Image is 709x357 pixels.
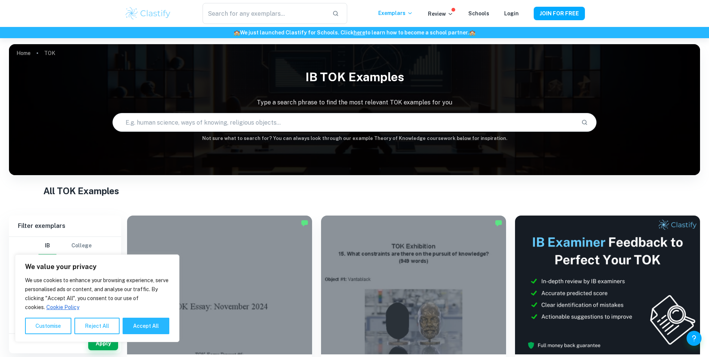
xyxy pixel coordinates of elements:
p: Exemplars [378,9,413,17]
input: Search for any exemplars... [203,3,326,24]
button: Help and Feedback [687,331,702,346]
h6: Filter exemplars [9,216,121,237]
input: E.g. human science, ways of knowing, religious objects... [113,112,575,133]
div: Filter type choice [38,237,92,255]
h1: All TOK Examples [43,184,665,198]
a: Cookie Policy [46,304,80,311]
img: Marked [301,219,308,227]
button: Reject All [74,318,120,334]
p: Type a search phrase to find the most relevant TOK examples for you [9,98,700,107]
a: Schools [468,10,489,16]
a: Home [16,48,31,58]
button: IB [38,237,56,255]
span: 🏫 [234,30,240,36]
a: here [354,30,365,36]
span: 🏫 [469,30,475,36]
img: Marked [495,219,502,227]
div: We value your privacy [15,254,179,342]
button: JOIN FOR FREE [534,7,585,20]
p: Review [428,10,453,18]
h6: Not sure what to search for? You can always look through our example Theory of Knowledge coursewo... [9,135,700,142]
button: Search [578,116,591,129]
button: Apply [88,337,118,350]
p: TOK [44,49,55,57]
p: We value your privacy [25,262,169,271]
h1: IB TOK examples [9,65,700,89]
a: Login [504,10,519,16]
button: College [71,237,92,255]
button: Accept All [123,318,169,334]
img: Clastify logo [124,6,172,21]
p: We use cookies to enhance your browsing experience, serve personalised ads or content, and analys... [25,276,169,312]
h6: We just launched Clastify for Schools. Click to learn how to become a school partner. [1,28,708,37]
img: Thumbnail [515,216,700,354]
button: Customise [25,318,71,334]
